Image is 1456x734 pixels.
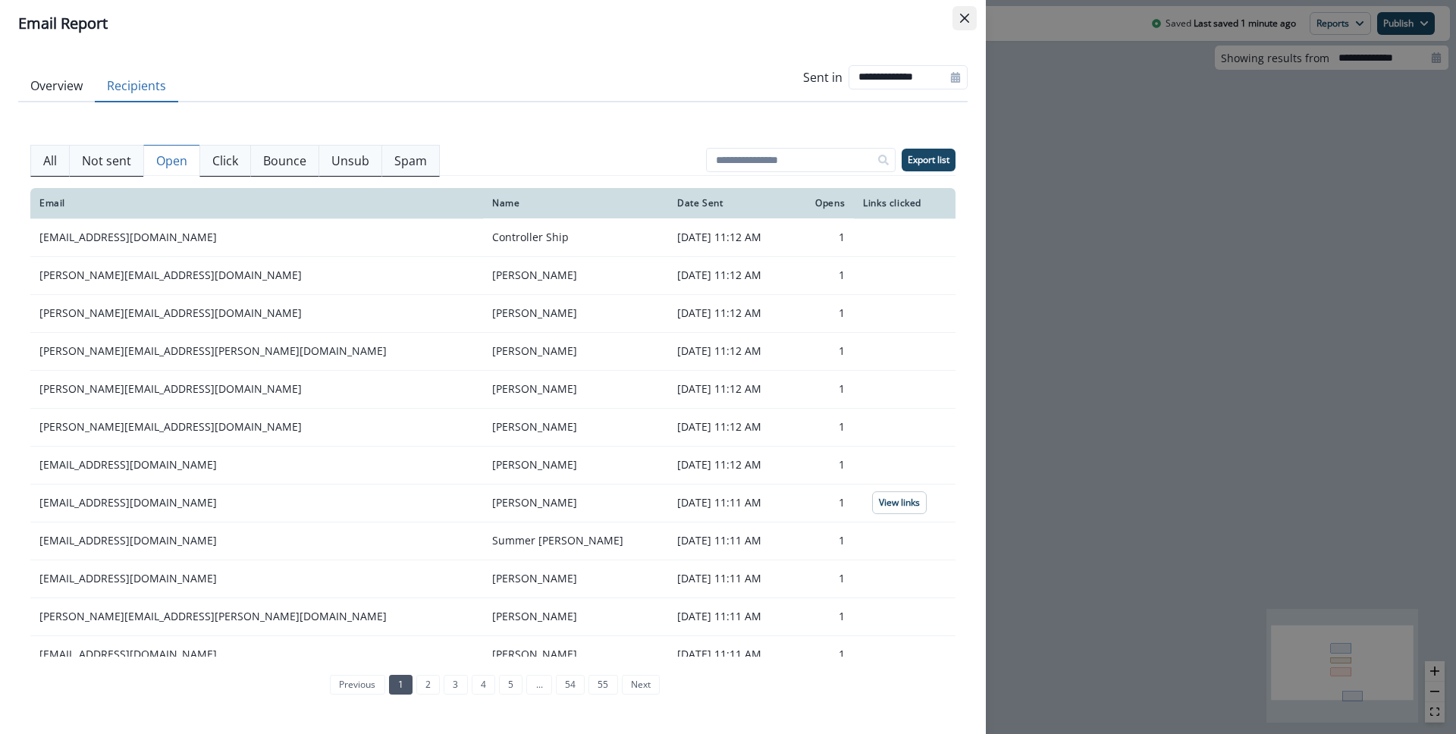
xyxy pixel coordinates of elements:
[499,675,522,695] a: Page 5
[556,675,585,695] a: Page 54
[30,560,483,598] td: [EMAIL_ADDRESS][DOMAIN_NAME]
[483,218,668,256] td: Controller Ship
[483,294,668,332] td: [PERSON_NAME]
[394,152,427,170] p: Spam
[677,268,786,283] p: [DATE] 11:12 AM
[30,370,483,408] td: [PERSON_NAME][EMAIL_ADDRESS][DOMAIN_NAME]
[43,152,57,170] p: All
[795,484,854,522] td: 1
[952,6,977,30] button: Close
[795,635,854,673] td: 1
[389,675,413,695] a: Page 1 is your current page
[795,370,854,408] td: 1
[30,408,483,446] td: [PERSON_NAME][EMAIL_ADDRESS][DOMAIN_NAME]
[483,256,668,294] td: [PERSON_NAME]
[795,522,854,560] td: 1
[483,332,668,370] td: [PERSON_NAME]
[95,71,178,102] button: Recipients
[30,522,483,560] td: [EMAIL_ADDRESS][DOMAIN_NAME]
[483,560,668,598] td: [PERSON_NAME]
[677,533,786,548] p: [DATE] 11:11 AM
[326,675,660,695] ul: Pagination
[82,152,131,170] p: Not sent
[677,306,786,321] p: [DATE] 11:12 AM
[483,484,668,522] td: [PERSON_NAME]
[879,497,920,508] p: View links
[677,609,786,624] p: [DATE] 11:11 AM
[444,675,467,695] a: Page 3
[677,419,786,434] p: [DATE] 11:12 AM
[795,446,854,484] td: 1
[677,343,786,359] p: [DATE] 11:12 AM
[622,675,660,695] a: Next page
[30,332,483,370] td: [PERSON_NAME][EMAIL_ADDRESS][PERSON_NAME][DOMAIN_NAME]
[677,647,786,662] p: [DATE] 11:11 AM
[677,197,786,209] div: Date Sent
[156,152,187,170] p: Open
[795,408,854,446] td: 1
[30,294,483,332] td: [PERSON_NAME][EMAIL_ADDRESS][DOMAIN_NAME]
[902,149,955,171] button: Export list
[677,230,786,245] p: [DATE] 11:12 AM
[483,446,668,484] td: [PERSON_NAME]
[677,495,786,510] p: [DATE] 11:11 AM
[795,560,854,598] td: 1
[795,256,854,294] td: 1
[472,675,495,695] a: Page 4
[263,152,306,170] p: Bounce
[804,197,845,209] div: Opens
[18,71,95,102] button: Overview
[416,675,440,695] a: Page 2
[30,598,483,635] td: [PERSON_NAME][EMAIL_ADDRESS][PERSON_NAME][DOMAIN_NAME]
[212,152,238,170] p: Click
[30,635,483,673] td: [EMAIL_ADDRESS][DOMAIN_NAME]
[795,332,854,370] td: 1
[18,12,968,35] div: Email Report
[526,675,551,695] a: Jump forward
[795,598,854,635] td: 1
[795,218,854,256] td: 1
[908,155,949,165] p: Export list
[483,635,668,673] td: [PERSON_NAME]
[795,294,854,332] td: 1
[30,218,483,256] td: [EMAIL_ADDRESS][DOMAIN_NAME]
[39,197,474,209] div: Email
[677,571,786,586] p: [DATE] 11:11 AM
[30,484,483,522] td: [EMAIL_ADDRESS][DOMAIN_NAME]
[803,68,843,86] p: Sent in
[677,381,786,397] p: [DATE] 11:12 AM
[863,197,946,209] div: Links clicked
[872,491,927,514] button: View links
[331,152,369,170] p: Unsub
[483,408,668,446] td: [PERSON_NAME]
[483,598,668,635] td: [PERSON_NAME]
[677,457,786,472] p: [DATE] 11:12 AM
[30,446,483,484] td: [EMAIL_ADDRESS][DOMAIN_NAME]
[492,197,659,209] div: Name
[483,522,668,560] td: Summer [PERSON_NAME]
[483,370,668,408] td: [PERSON_NAME]
[30,256,483,294] td: [PERSON_NAME][EMAIL_ADDRESS][DOMAIN_NAME]
[588,675,617,695] a: Page 55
